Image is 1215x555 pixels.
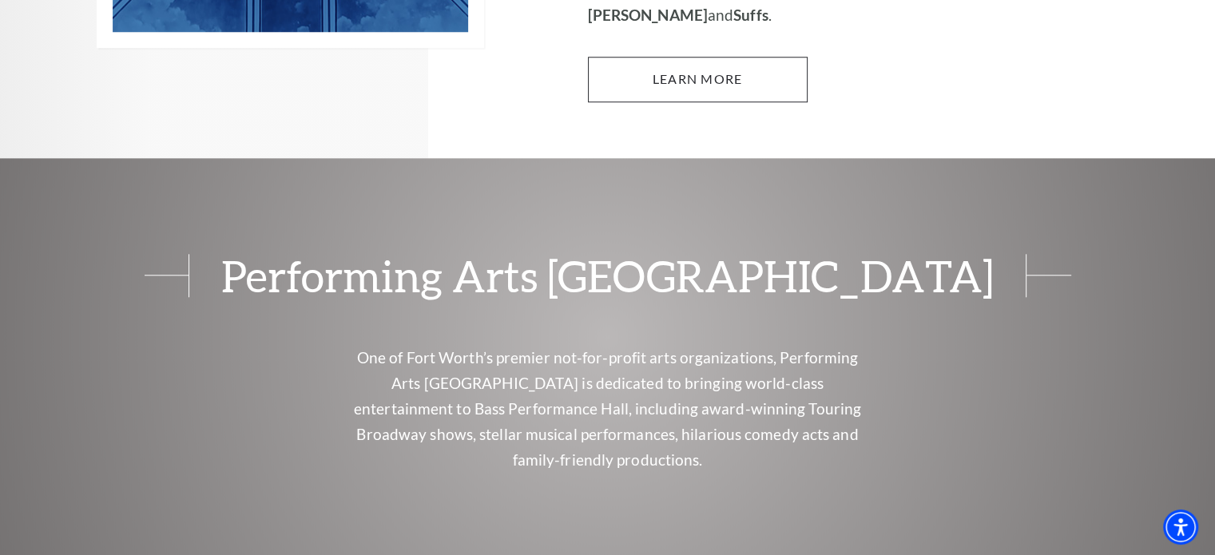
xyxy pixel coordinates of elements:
span: Performing Arts [GEOGRAPHIC_DATA] [189,254,1026,297]
p: One of Fort Worth’s premier not-for-profit arts organizations, Performing Arts [GEOGRAPHIC_DATA] ... [348,345,868,473]
a: Learn More 2025-2026 Broadway at the Bass Season presented by PNC Bank [588,57,808,101]
strong: [PERSON_NAME] [588,6,708,24]
strong: Suffs [733,6,768,24]
div: Accessibility Menu [1163,509,1198,545]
